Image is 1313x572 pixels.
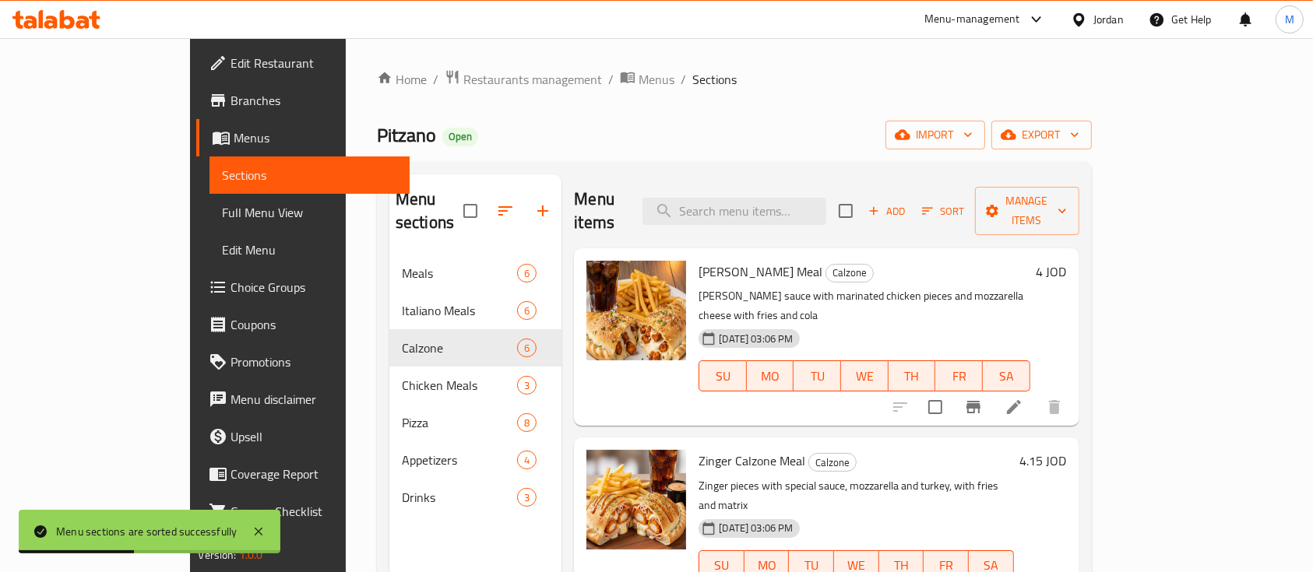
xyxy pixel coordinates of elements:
span: Sort items [912,199,975,223]
p: Zinger pieces with special sauce, mozzarella and turkey, with fries and matrix [699,476,1013,515]
span: Appetizers [402,451,517,469]
span: 6 [518,341,536,356]
p: [PERSON_NAME] sauce with marinated chicken pieces and mozzarella cheese with fries and cola [699,286,1030,325]
a: Branches [196,82,410,119]
span: TH [895,365,930,388]
a: Restaurants management [445,69,602,89]
li: / [433,70,438,89]
div: Open [442,128,478,146]
nav: Menu sections [389,248,561,522]
div: Menu-management [924,10,1020,29]
a: Coverage Report [196,455,410,493]
span: 4 [518,453,536,468]
button: import [885,121,985,149]
h6: 4.15 JOD [1020,450,1067,472]
div: items [517,488,537,507]
span: Add [866,202,908,220]
button: SA [983,360,1030,391]
span: Choice Groups [231,278,397,297]
span: 8 [518,416,536,430]
button: WE [841,360,889,391]
div: Calzone [808,453,857,472]
h6: 4 JOD [1037,261,1067,282]
button: Add [862,199,912,223]
span: 3 [518,490,536,505]
span: 6 [518,266,536,281]
div: items [517,339,537,357]
a: Edit Restaurant [196,44,410,82]
span: Menus [234,128,397,147]
span: Calzone [809,454,856,472]
span: [DATE] 03:06 PM [713,521,799,535]
h2: Menu items [574,188,623,234]
div: Drinks3 [389,479,561,516]
h2: Menu sections [396,188,463,234]
button: Branch-specific-item [955,388,992,426]
div: Chicken Meals3 [389,367,561,404]
button: Manage items [975,187,1079,235]
span: FR [942,365,977,388]
span: Sort [922,202,965,220]
a: Choice Groups [196,268,410,306]
span: Promotions [231,353,397,371]
span: WE [847,365,882,388]
a: Promotions [196,343,410,381]
span: Italiano Meals [402,301,517,320]
span: Select to update [919,391,952,423]
span: SU [706,365,741,388]
span: 6 [518,304,536,318]
span: SA [989,365,1024,388]
span: MO [753,365,788,388]
span: Add item [862,199,912,223]
div: Calzone6 [389,329,561,367]
button: TU [794,360,841,391]
button: export [991,121,1092,149]
a: Grocery Checklist [196,493,410,530]
span: Calzone [826,264,873,282]
div: items [517,451,537,469]
span: [DATE] 03:06 PM [713,332,799,346]
span: 3 [518,378,536,393]
button: delete [1036,388,1073,426]
span: Select all sections [454,195,487,227]
a: Full Menu View [209,194,410,231]
button: MO [747,360,794,391]
span: Open [442,130,478,143]
div: Jordan [1093,11,1124,28]
div: Menu sections are sorted successfully [56,523,237,540]
span: import [898,125,973,145]
span: Meals [402,264,517,282]
input: search [642,198,826,225]
a: Edit Menu [209,231,410,268]
button: FR [935,360,983,391]
div: items [517,413,537,432]
span: Chicken Meals [402,376,517,395]
a: Menu disclaimer [196,381,410,418]
img: Zinger Calzone Meal [586,450,686,549]
span: Sort sections [487,192,524,230]
div: items [517,376,537,395]
span: Sections [222,166,397,184]
span: Select section [829,195,862,227]
button: TH [889,360,936,391]
span: Calzone [402,339,517,357]
span: Pitzano [377,118,436,153]
button: SU [699,360,747,391]
div: items [517,264,537,282]
a: Upsell [196,418,410,455]
div: Appetizers4 [389,441,561,479]
a: Menus [196,119,410,156]
div: items [517,301,537,320]
div: Drinks [402,488,517,507]
span: Full Menu View [222,203,397,222]
span: Upsell [231,427,397,446]
a: Edit menu item [1005,398,1023,416]
div: Pizza [402,413,517,432]
span: Menus [639,70,674,89]
span: Edit Restaurant [231,54,397,72]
